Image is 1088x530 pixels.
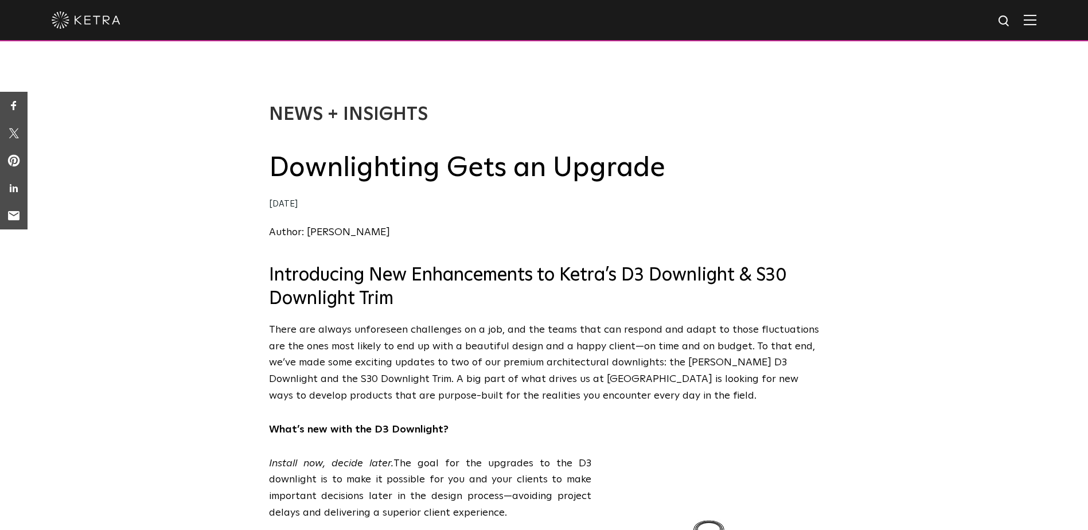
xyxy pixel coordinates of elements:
[52,11,120,29] img: ketra-logo-2019-white
[269,106,428,124] a: News + Insights
[269,458,393,469] em: Install now, decide later.
[269,322,820,404] p: There are always unforeseen challenges on a job, and the teams that can respond and adapt to thos...
[269,264,820,311] h3: Introducing New Enhancements to Ketra’s D3 Downlight & S30 Downlight Trim
[269,150,820,186] h2: Downlighting Gets an Upgrade
[269,455,820,521] p: The goal for the upgrades to the D3 downlight is to make it possible for you and your clients to ...
[1024,14,1036,25] img: Hamburger%20Nav.svg
[269,227,390,237] a: Author: [PERSON_NAME]
[997,14,1012,29] img: search icon
[269,424,449,435] strong: What’s new with the D3 Downlight?
[269,196,820,213] div: [DATE]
